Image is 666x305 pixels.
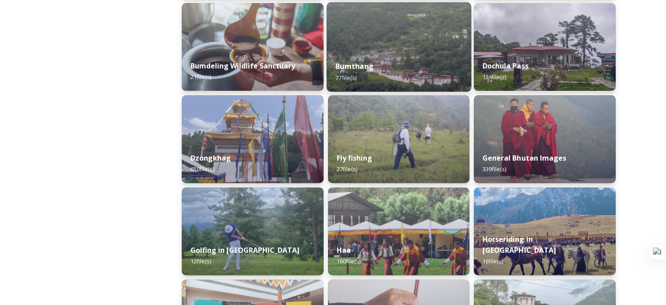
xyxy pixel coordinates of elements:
strong: Dzongkhag [190,153,231,163]
img: MarcusWestbergBhutanHiRes-23.jpg [474,95,616,183]
span: 339 file(s) [483,165,506,173]
strong: General Bhutan Images [483,153,566,163]
strong: Dochula Pass [483,61,528,71]
span: 650 file(s) [190,165,214,173]
img: 2022-10-01%252011.41.43.jpg [474,3,616,91]
img: IMG_0877.jpeg [182,187,324,275]
img: Horseriding%2520in%2520Bhutan2.JPG [474,187,616,275]
strong: Golfing in [GEOGRAPHIC_DATA] [190,245,300,255]
span: 21 file(s) [190,73,211,81]
strong: Fly fishing [337,153,372,163]
span: 160 file(s) [337,257,360,265]
span: 12 file(s) [190,257,211,265]
span: 134 file(s) [483,73,506,81]
strong: Haa [337,245,351,255]
strong: Horseriding in [GEOGRAPHIC_DATA] [483,234,556,255]
img: Haa%2520Summer%2520Festival1.jpeg [328,187,470,275]
img: Bumdeling%2520090723%2520by%2520Amp%2520Sripimanwat-4%25202.jpg [182,3,324,91]
img: Bumthang%2520180723%2520by%2520Amp%2520Sripimanwat-20.jpg [326,2,471,92]
span: 16 file(s) [483,257,503,265]
span: 77 file(s) [335,73,356,81]
span: 27 file(s) [337,165,357,173]
img: Festival%2520Header.jpg [182,95,324,183]
strong: Bumdeling Wildlife Sanctuary [190,61,295,71]
img: by%2520Ugyen%2520Wangchuk14.JPG [328,95,470,183]
strong: Bumthang [335,61,374,71]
